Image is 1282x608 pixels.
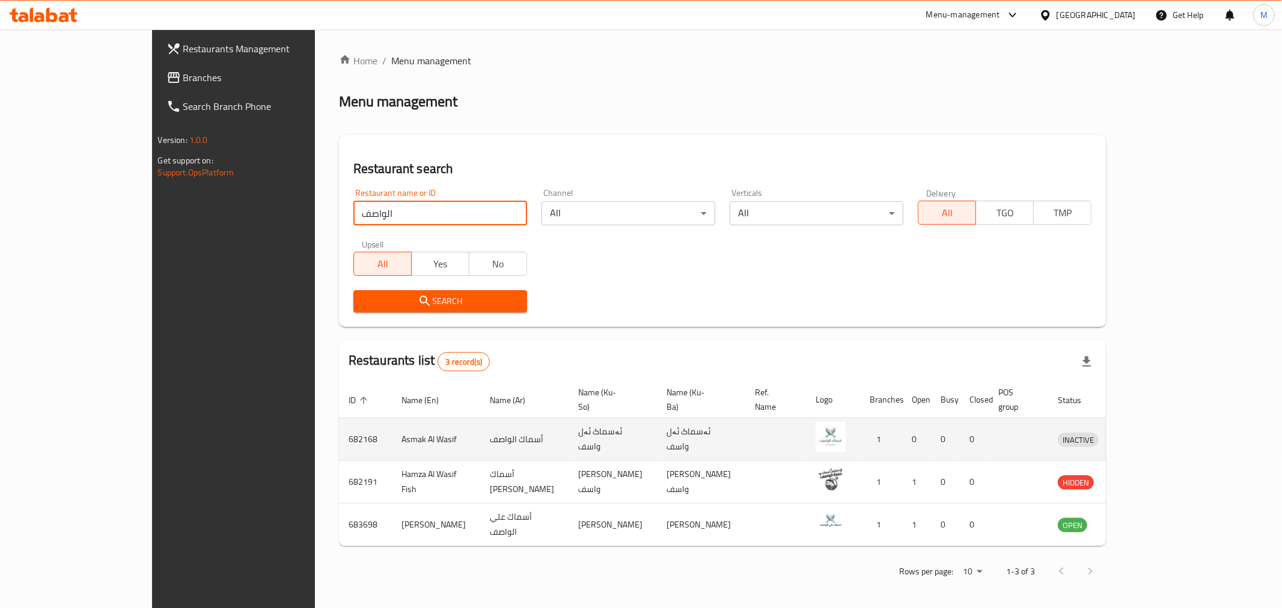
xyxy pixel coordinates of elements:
td: 1 [902,503,931,546]
span: Ref. Name [755,385,792,414]
td: 1 [902,461,931,503]
td: Hamza Al Wasif Fish [392,461,480,503]
th: Closed [960,382,989,418]
span: 3 record(s) [438,356,489,368]
table: enhanced table [339,382,1155,546]
img: Asmak Ali Al Wasif [816,507,846,537]
td: [PERSON_NAME] واسف [657,461,745,503]
span: TGO [981,204,1029,222]
th: Open [902,382,931,418]
a: Search Branch Phone [157,92,366,121]
button: Yes [411,252,469,276]
p: 1-3 of 3 [1006,564,1035,579]
td: 0 [931,418,960,461]
td: 1 [860,418,902,461]
span: Branches [183,70,356,85]
span: Search Branch Phone [183,99,356,114]
a: Branches [157,63,366,92]
button: All [353,252,412,276]
span: OPEN [1058,518,1087,532]
td: [PERSON_NAME] [392,503,480,546]
span: Name (En) [401,393,454,407]
nav: breadcrumb [339,53,1106,68]
p: Rows per page: [899,564,953,579]
span: Restaurants Management [183,41,356,56]
img: Asmak Al Wasif [816,422,846,452]
span: Name (Ar) [490,393,541,407]
span: Status [1058,393,1097,407]
td: أسماك الواصف [480,418,569,461]
span: Name (Ku-Ba) [667,385,731,414]
th: Busy [931,382,960,418]
div: [GEOGRAPHIC_DATA] [1057,8,1136,22]
td: 0 [960,503,989,546]
div: All [542,201,715,225]
td: ئەسماک ئەل واسف [657,418,745,461]
button: All [918,201,976,225]
span: Get support on: [158,153,213,168]
span: TMP [1039,204,1087,222]
h2: Restaurants list [349,351,490,371]
span: All [923,204,971,222]
div: Menu-management [926,8,1000,22]
h2: Menu management [339,92,457,111]
span: Yes [417,255,465,273]
button: TMP [1033,201,1091,225]
div: All [730,201,903,225]
div: Export file [1072,347,1101,376]
td: 0 [931,461,960,503]
span: M [1260,8,1268,22]
button: Search [353,290,527,312]
span: Menu management [391,53,471,68]
td: 0 [931,503,960,546]
li: / [382,53,386,68]
span: ID [349,393,371,407]
span: Version: [158,132,188,148]
span: 1.0.0 [189,132,208,148]
td: 0 [902,418,931,461]
div: Rows per page: [958,563,987,581]
span: POS group [998,385,1034,414]
th: Logo [806,382,860,418]
td: أسماك علي الواصف [480,503,569,546]
td: أسماك [PERSON_NAME] [480,461,569,503]
img: Hamza Al Wasif Fish [816,464,846,494]
th: Branches [860,382,902,418]
span: All [359,255,407,273]
td: 0 [960,418,989,461]
div: OPEN [1058,518,1087,532]
a: Restaurants Management [157,34,366,63]
label: Delivery [926,189,956,197]
h2: Restaurant search [353,160,1092,178]
td: Asmak Al Wasif [392,418,480,461]
span: INACTIVE [1058,433,1099,447]
button: TGO [975,201,1034,225]
td: [PERSON_NAME] [657,503,745,546]
a: Support.OpsPlatform [158,165,234,180]
td: 1 [860,503,902,546]
td: 1 [860,461,902,503]
span: HIDDEN [1058,476,1094,490]
td: [PERSON_NAME] [569,503,657,546]
span: Search [363,294,517,309]
input: Search for restaurant name or ID.. [353,201,527,225]
td: [PERSON_NAME] واسف [569,461,657,503]
span: Name (Ku-So) [578,385,643,414]
button: No [469,252,527,276]
td: ئەسماک ئەل واسف [569,418,657,461]
label: Upsell [362,240,384,248]
td: 0 [960,461,989,503]
span: No [474,255,522,273]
